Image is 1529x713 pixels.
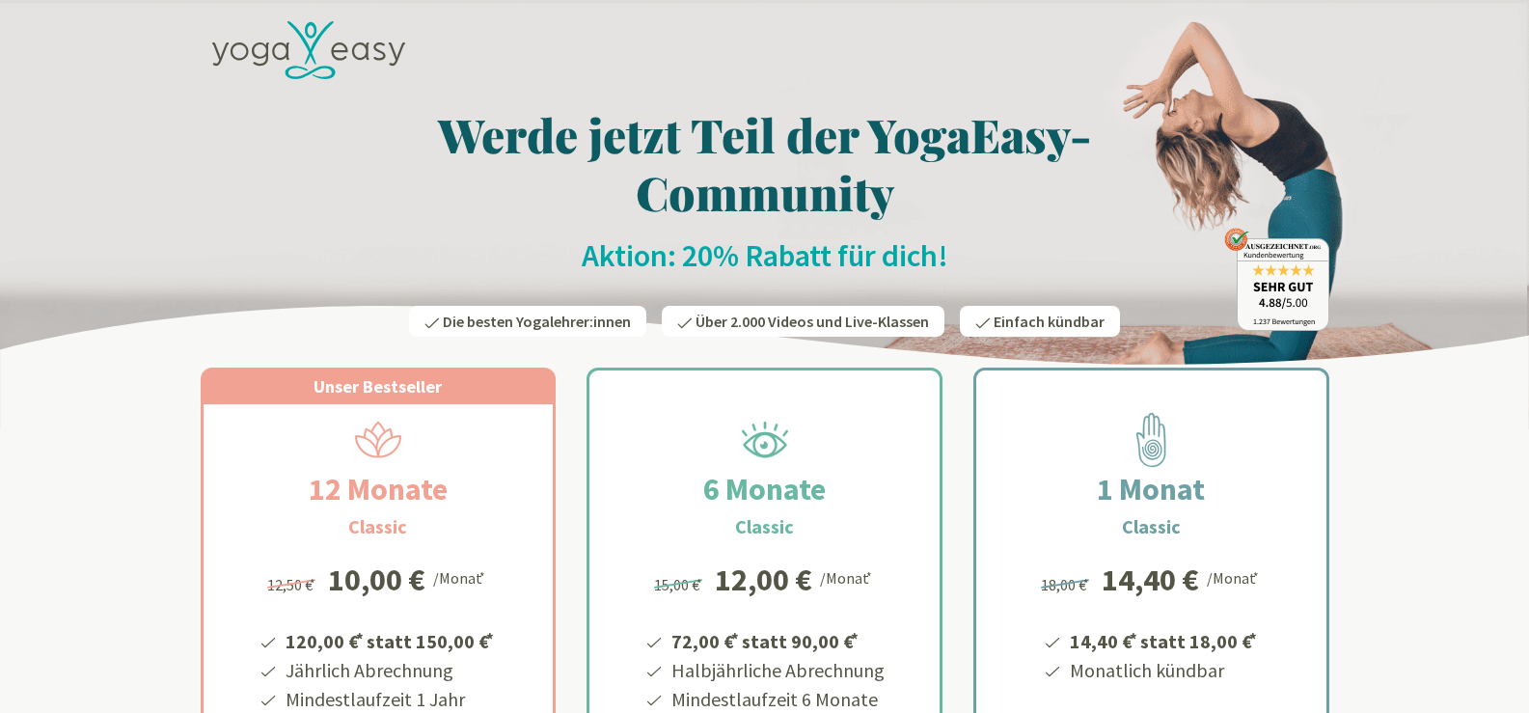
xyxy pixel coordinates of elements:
[1067,623,1260,656] li: 14,40 € statt 18,00 €
[1041,575,1092,594] span: 18,00 €
[669,623,885,656] li: 72,00 € statt 90,00 €
[201,236,1329,275] h2: Aktion: 20% Rabatt für dich!
[283,656,497,685] li: Jährlich Abrechnung
[328,564,425,595] div: 10,00 €
[1067,656,1260,685] li: Monatlich kündbar
[657,466,872,512] h2: 6 Monate
[433,564,488,590] div: /Monat
[735,512,794,541] h3: Classic
[820,564,875,590] div: /Monat
[696,312,929,331] span: Über 2.000 Videos und Live-Klassen
[348,512,407,541] h3: Classic
[314,375,442,398] span: Unser Bestseller
[262,466,494,512] h2: 12 Monate
[654,575,705,594] span: 15,00 €
[994,312,1105,331] span: Einfach kündbar
[267,575,318,594] span: 12,50 €
[443,312,631,331] span: Die besten Yogalehrer:innen
[669,656,885,685] li: Halbjährliche Abrechnung
[1051,466,1251,512] h2: 1 Monat
[1224,228,1329,331] img: ausgezeichnet_badge.png
[201,105,1329,221] h1: Werde jetzt Teil der YogaEasy-Community
[1207,564,1262,590] div: /Monat
[1122,512,1181,541] h3: Classic
[1102,564,1199,595] div: 14,40 €
[715,564,812,595] div: 12,00 €
[283,623,497,656] li: 120,00 € statt 150,00 €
